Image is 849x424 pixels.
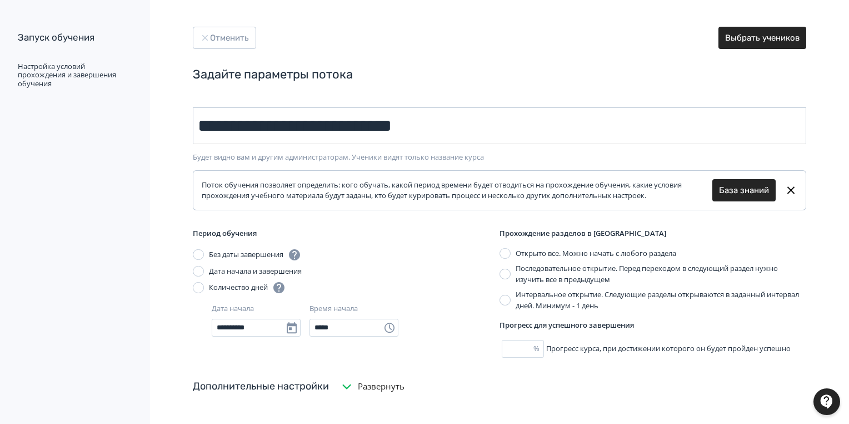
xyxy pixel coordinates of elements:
[516,289,806,311] div: Интервальное открытие. Следующие разделы открываются в заданный интервал дней. Минимум - 1 день
[209,266,302,277] div: Дата начала и завершения
[500,228,806,239] div: Прохождение разделов в [GEOGRAPHIC_DATA]
[719,184,769,197] a: База знаний
[309,303,358,314] div: Время начала
[212,303,254,314] div: Дата начала
[209,248,301,262] div: Без даты завершения
[193,27,256,49] button: Отменить
[209,281,286,294] div: Количество дней
[516,263,806,285] div: Последовательное открытие. Перед переходом в следующий раздел нужно изучить все в предыдущем
[193,379,329,394] div: Дополнительные настройки
[718,27,806,49] button: Выбрать учеников
[193,153,806,162] div: Будет видно вам и другим администраторам. Ученики видят только название курса
[18,62,130,88] div: Настройка условий прохождения и завершения обучения
[500,320,806,331] div: Прогресс для успешного завершения
[202,180,712,201] div: Поток обучения позволяет определить: кого обучать, какой период времени будет отводиться на прохо...
[338,376,407,398] button: Развернуть
[516,248,676,259] div: Открыто все. Можно начать с любого раздела
[500,340,806,358] div: Прогресс курса, при достижении которого он будет пройден успешно
[193,67,806,83] div: Задайте параметры потока
[712,179,776,201] button: База знаний
[358,380,404,393] span: Развернуть
[193,228,500,239] div: Период обучения
[18,31,130,45] div: Запуск обучения
[533,343,544,354] div: %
